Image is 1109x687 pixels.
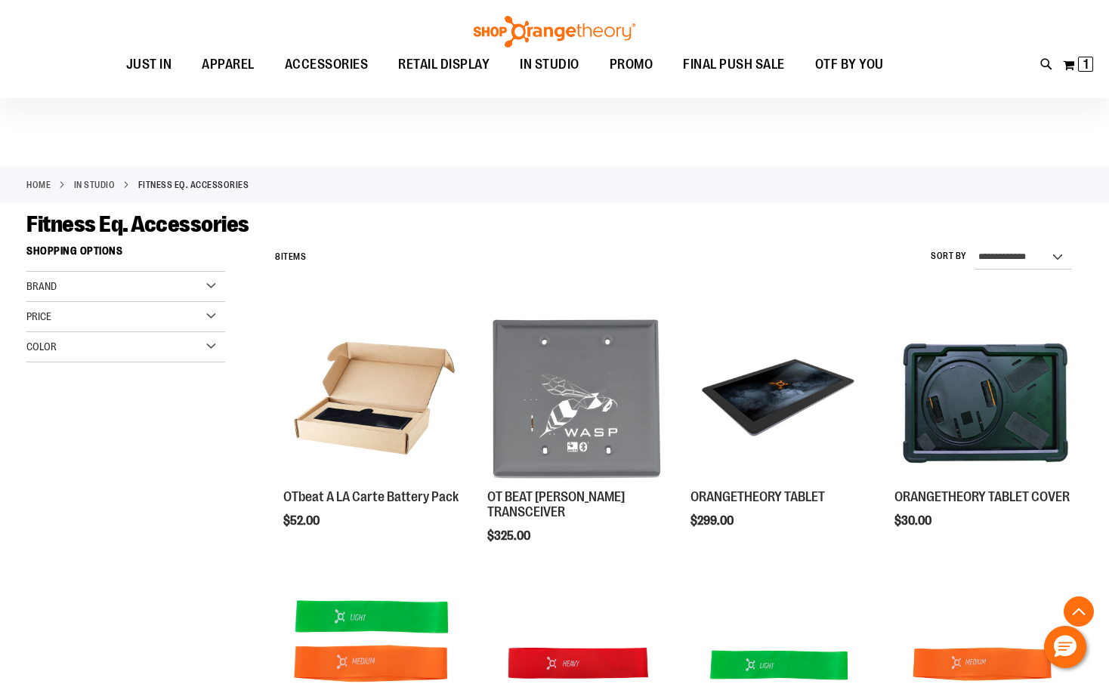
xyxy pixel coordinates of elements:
[487,307,668,490] a: Product image for OT BEAT POE TRANSCEIVER
[931,250,967,263] label: Sort By
[683,48,785,82] span: FINAL PUSH SALE
[487,529,533,543] span: $325.00
[202,48,255,82] span: APPAREL
[487,489,625,519] a: OT BEAT [PERSON_NAME] TRANSCEIVER
[26,238,225,272] strong: Shopping Options
[74,178,116,192] a: IN STUDIO
[610,48,653,82] span: PROMO
[815,48,884,82] span: OTF BY YOU
[26,310,51,322] span: Price
[800,48,899,82] a: OTF BY YOU
[480,300,675,581] div: product
[894,307,1075,490] a: Product image for ORANGETHEORY TABLET COVER
[487,307,668,488] img: Product image for OT BEAT POE TRANSCEIVER
[520,48,579,82] span: IN STUDIO
[285,48,369,82] span: ACCESSORIES
[26,178,51,192] a: Home
[887,300,1083,566] div: product
[276,300,471,566] div: product
[683,300,879,566] div: product
[187,48,270,82] a: APPAREL
[283,307,464,490] a: Product image for OTbeat A LA Carte Battery Pack
[690,307,871,488] img: Product image for ORANGETHEORY TABLET
[275,245,306,269] h2: Items
[283,514,322,528] span: $52.00
[26,340,57,353] span: Color
[894,489,1070,504] a: ORANGETHEORY TABLET COVER
[894,514,934,528] span: $30.00
[275,251,281,262] span: 8
[1044,626,1086,668] button: Hello, have a question? Let’s chat.
[283,489,459,504] a: OTbeat A LA Carte Battery Pack
[690,514,736,528] span: $299.00
[383,48,505,82] a: RETAIL DISPLAY
[138,178,249,192] strong: Fitness Eq. Accessories
[270,48,384,82] a: ACCESSORIES
[505,48,595,82] a: IN STUDIO
[690,307,871,490] a: Product image for ORANGETHEORY TABLET
[1083,57,1089,72] span: 1
[668,48,800,82] a: FINAL PUSH SALE
[1064,596,1094,627] button: Back To Top
[26,211,249,237] span: Fitness Eq. Accessories
[398,48,490,82] span: RETAIL DISPLAY
[283,307,464,488] img: Product image for OTbeat A LA Carte Battery Pack
[690,489,825,504] a: ORANGETHEORY TABLET
[111,48,187,82] a: JUST IN
[471,16,638,48] img: Shop Orangetheory
[126,48,172,82] span: JUST IN
[26,280,57,292] span: Brand
[894,307,1075,488] img: Product image for ORANGETHEORY TABLET COVER
[595,48,669,82] a: PROMO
